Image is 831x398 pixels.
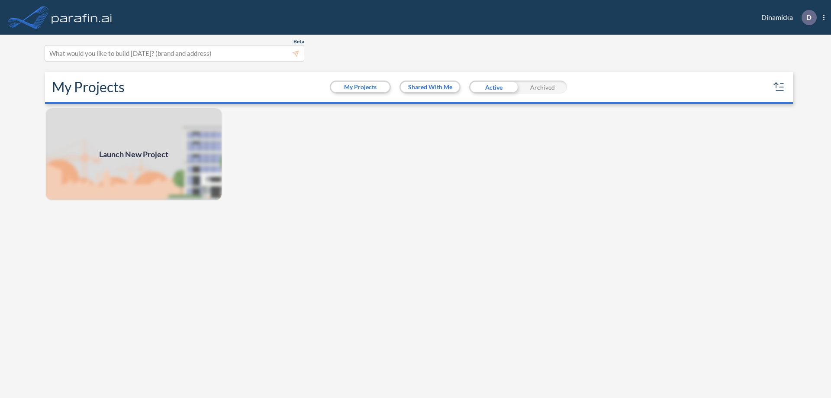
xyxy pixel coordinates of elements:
[45,107,222,201] a: Launch New Project
[806,13,812,21] p: D
[331,82,390,92] button: My Projects
[293,38,304,45] span: Beta
[99,149,168,160] span: Launch New Project
[748,10,825,25] div: Dinamicka
[50,9,114,26] img: logo
[469,81,518,94] div: Active
[52,79,125,95] h2: My Projects
[45,107,222,201] img: add
[518,81,567,94] div: Archived
[772,80,786,94] button: sort
[401,82,459,92] button: Shared With Me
